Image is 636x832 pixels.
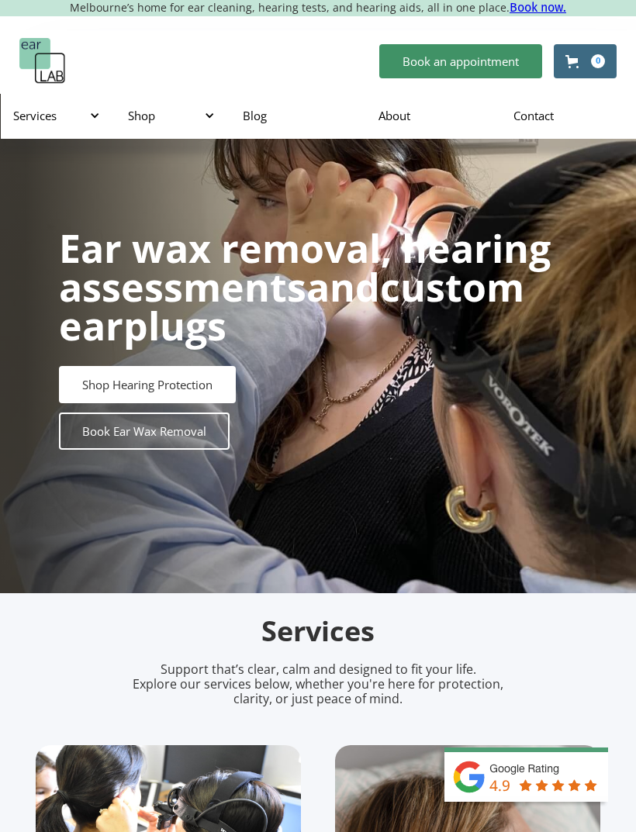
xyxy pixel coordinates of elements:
[13,108,97,123] div: Services
[59,229,578,345] h1: and
[59,261,524,352] strong: custom earplugs
[19,38,66,85] a: home
[1,92,116,139] div: Services
[128,108,212,123] div: Shop
[112,662,524,707] p: Support that’s clear, calm and designed to fit your life. Explore our services below, whether you...
[379,44,542,78] a: Book an appointment
[36,613,600,650] h2: Services
[230,93,365,138] a: Blog
[59,222,551,313] strong: Ear wax removal, hearing assessments
[554,44,617,78] a: Open cart
[116,92,230,139] div: Shop
[59,413,230,450] a: Book Ear Wax Removal
[59,366,236,403] a: Shop Hearing Protection
[366,93,501,138] a: About
[501,93,636,138] a: Contact
[591,54,605,68] div: 0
